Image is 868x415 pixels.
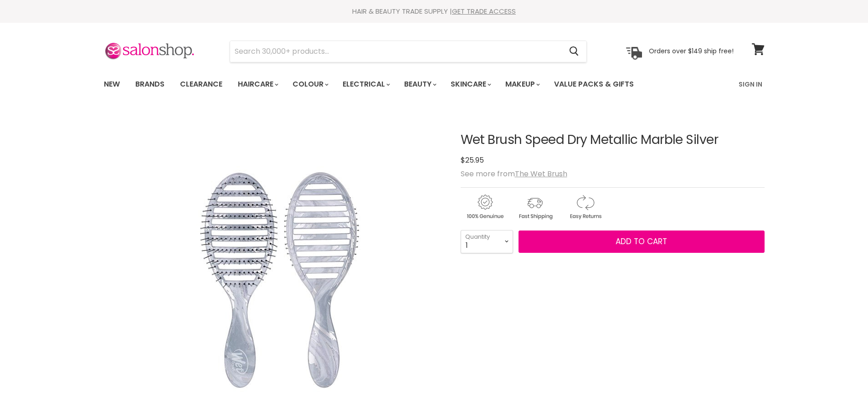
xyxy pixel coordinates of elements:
[561,193,609,221] img: returns.gif
[822,372,859,406] iframe: Gorgias live chat messenger
[231,75,284,94] a: Haircare
[649,47,734,55] p: Orders over $149 ship free!
[230,41,562,62] input: Search
[97,75,127,94] a: New
[92,7,776,16] div: HAIR & BEAUTY TRADE SUPPLY |
[97,71,687,97] ul: Main menu
[519,231,765,253] button: Add to cart
[160,166,388,394] img: Wet Brush Speed Dry Metallic Marble Silver
[92,71,776,97] nav: Main
[444,75,497,94] a: Skincare
[397,75,442,94] a: Beauty
[452,6,516,16] a: GET TRADE ACCESS
[230,41,587,62] form: Product
[562,41,586,62] button: Search
[511,193,559,221] img: shipping.gif
[616,236,667,247] span: Add to cart
[461,230,513,253] select: Quantity
[461,133,765,147] h1: Wet Brush Speed Dry Metallic Marble Silver
[461,155,484,165] span: $25.95
[461,193,509,221] img: genuine.gif
[286,75,334,94] a: Colour
[733,75,768,94] a: Sign In
[173,75,229,94] a: Clearance
[336,75,395,94] a: Electrical
[461,169,567,179] span: See more from
[498,75,545,94] a: Makeup
[515,169,567,179] a: The Wet Brush
[547,75,641,94] a: Value Packs & Gifts
[128,75,171,94] a: Brands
